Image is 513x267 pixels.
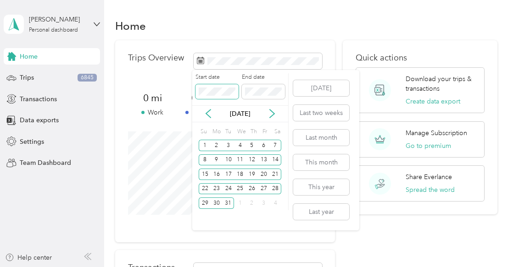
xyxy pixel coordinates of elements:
div: 30 [211,197,223,209]
div: 28 [270,183,282,195]
div: 29 [199,197,211,209]
div: 16 [211,169,223,180]
p: Download your trips & transactions [406,74,478,93]
div: 19 [246,169,258,180]
div: We [235,125,246,138]
div: 5 [246,140,258,151]
button: Last year [293,204,349,220]
span: 6845 [78,74,97,82]
div: 24 [223,183,234,195]
label: Start date [195,73,239,82]
p: Manage Subscription [406,128,467,138]
span: Transactions [20,94,57,104]
iframe: Everlance-gr Chat Button Frame [462,216,513,267]
label: End date [242,73,285,82]
div: Personal dashboard [29,27,78,33]
div: [PERSON_NAME] [29,15,86,24]
p: Personal [177,108,225,117]
div: 22 [199,183,211,195]
button: This year [293,179,349,195]
div: 2 [211,140,223,151]
p: Work [128,108,177,117]
div: 12 [246,154,258,166]
div: 26 [246,183,258,195]
div: 3 [223,140,234,151]
div: 14 [270,154,282,166]
div: Sa [273,125,281,138]
button: Spread the word [406,185,455,195]
span: Home [20,52,38,61]
button: Last two weeks [293,105,349,121]
div: 23 [211,183,223,195]
p: Trips Overview [128,53,184,63]
div: 18 [234,169,246,180]
div: 4 [234,140,246,151]
span: Trips [20,73,34,82]
span: Team Dashboard [20,158,71,168]
div: 17 [223,169,234,180]
button: Help center [5,253,52,262]
div: 9 [211,154,223,166]
div: Tu [224,125,233,138]
span: 0 mi [177,92,225,104]
div: 8 [199,154,211,166]
div: 2 [246,197,258,209]
div: Mo [211,125,221,138]
div: 7 [270,140,282,151]
div: Fr [261,125,270,138]
div: 1 [199,140,211,151]
span: Settings [20,137,44,147]
p: Quick actions [356,53,484,63]
div: 21 [270,169,282,180]
h1: Home [115,21,146,31]
div: 6 [258,140,270,151]
div: 11 [234,154,246,166]
button: [DATE] [293,80,349,96]
div: 31 [223,197,234,209]
span: Data exports [20,115,59,125]
div: Su [199,125,207,138]
div: 3 [258,197,270,209]
div: 20 [258,169,270,180]
div: Th [249,125,258,138]
button: Go to premium [406,141,451,151]
div: 4 [270,197,282,209]
button: Create data export [406,97,460,106]
div: 27 [258,183,270,195]
p: [DATE] [221,109,259,119]
button: Last month [293,130,349,146]
button: This month [293,154,349,170]
div: 13 [258,154,270,166]
div: 1 [234,197,246,209]
span: 0 mi [128,92,177,104]
p: Share Everlance [406,172,452,182]
div: 10 [223,154,234,166]
div: 25 [234,183,246,195]
div: 15 [199,169,211,180]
